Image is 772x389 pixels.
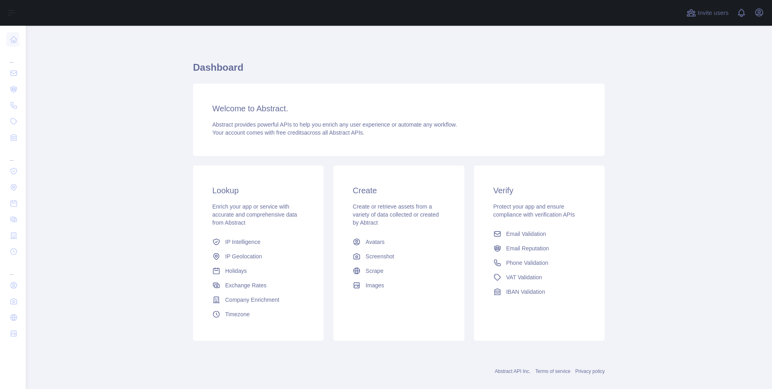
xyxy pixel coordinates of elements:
a: IP Intelligence [209,235,308,249]
span: Company Enrichment [225,296,279,304]
span: Email Reputation [506,244,549,252]
span: free credits [276,129,304,136]
div: ... [6,48,19,64]
h3: Create [353,185,445,196]
div: ... [6,260,19,276]
span: Phone Validation [506,259,548,267]
a: Screenshot [349,249,448,264]
span: Enrich your app or service with accurate and comprehensive data from Abstract [212,203,297,226]
span: VAT Validation [506,273,542,281]
a: Avatars [349,235,448,249]
span: Email Validation [506,230,546,238]
a: VAT Validation [490,270,589,285]
span: Avatars [365,238,384,246]
span: Your account comes with across all Abstract APIs. [212,129,364,136]
span: Invite users [698,8,729,18]
span: IBAN Validation [506,288,545,296]
h3: Verify [493,185,585,196]
span: Abstract provides powerful APIs to help you enrich any user experience or automate any workflow. [212,121,457,128]
a: Terms of service [535,369,570,374]
a: Scrape [349,264,448,278]
span: Images [365,281,384,289]
a: Phone Validation [490,256,589,270]
button: Invite users [685,6,730,19]
a: Timezone [209,307,308,321]
h3: Welcome to Abstract. [212,103,585,114]
a: Company Enrichment [209,293,308,307]
a: Holidays [209,264,308,278]
span: Scrape [365,267,383,275]
a: Privacy policy [575,369,605,374]
a: Exchange Rates [209,278,308,293]
a: Email Validation [490,227,589,241]
span: Screenshot [365,252,394,260]
span: Timezone [225,310,250,318]
span: Create or retrieve assets from a variety of data collected or created by Abtract [353,203,439,226]
a: IBAN Validation [490,285,589,299]
span: Protect your app and ensure compliance with verification APIs [493,203,575,218]
a: Images [349,278,448,293]
span: IP Intelligence [225,238,261,246]
a: Email Reputation [490,241,589,256]
div: ... [6,146,19,162]
span: Holidays [225,267,247,275]
a: Abstract API Inc. [495,369,531,374]
a: IP Geolocation [209,249,308,264]
span: Exchange Rates [225,281,267,289]
h1: Dashboard [193,61,605,80]
span: IP Geolocation [225,252,262,260]
h3: Lookup [212,185,304,196]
